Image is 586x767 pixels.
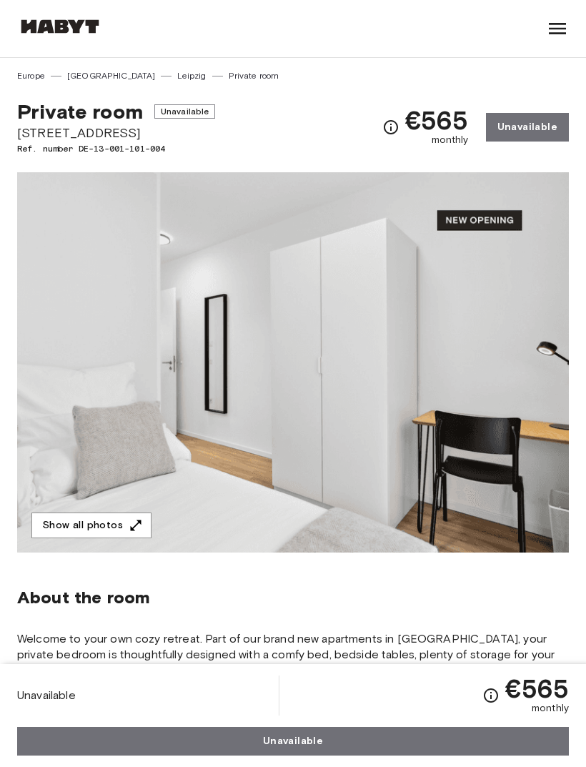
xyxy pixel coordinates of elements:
[17,124,215,142] span: [STREET_ADDRESS]
[17,688,76,703] span: Unavailable
[532,701,569,716] span: monthly
[67,69,156,82] a: [GEOGRAPHIC_DATA]
[17,19,103,34] img: Habyt
[31,513,152,539] button: Show all photos
[432,133,469,147] span: monthly
[405,107,469,133] span: €565
[17,69,45,82] a: Europe
[229,69,279,82] a: Private room
[17,587,569,608] span: About the room
[482,687,500,704] svg: Check cost overview for full price breakdown. Please note that discounts apply to new joiners onl...
[505,676,569,701] span: €565
[17,99,143,124] span: Private room
[17,172,569,553] img: Marketing picture of unit DE-13-001-101-004
[17,142,215,155] span: Ref. number DE-13-001-101-004
[154,104,216,119] span: Unavailable
[17,631,569,678] span: Welcome to your own cozy retreat. Part of our brand new apartments in [GEOGRAPHIC_DATA], your pri...
[177,69,206,82] a: Leipzig
[382,119,399,136] svg: Check cost overview for full price breakdown. Please note that discounts apply to new joiners onl...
